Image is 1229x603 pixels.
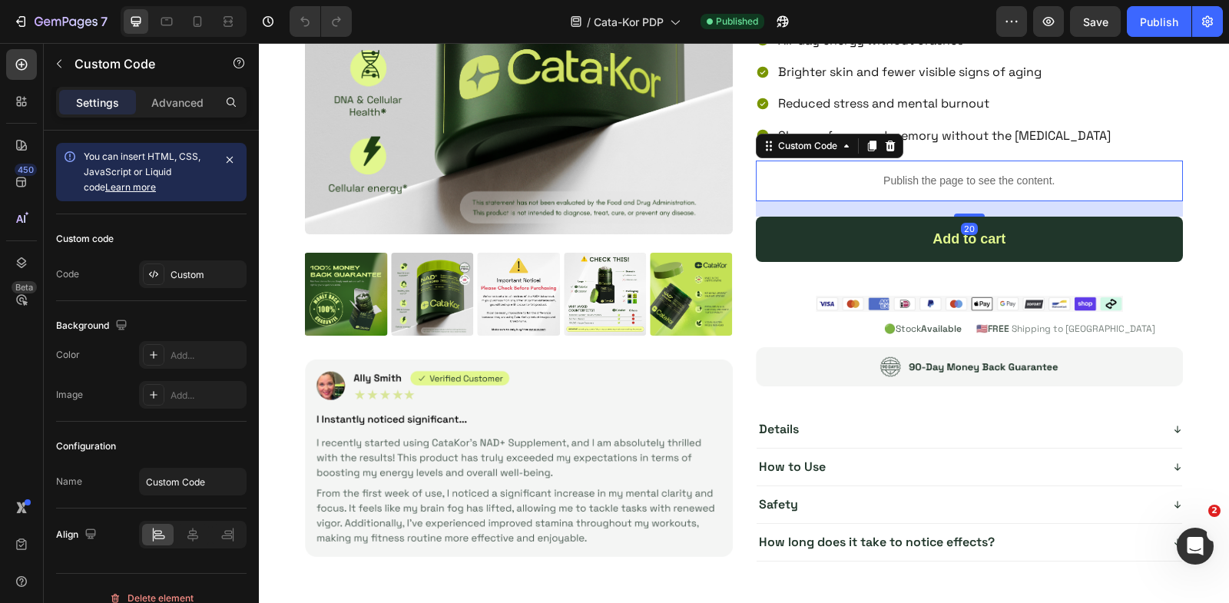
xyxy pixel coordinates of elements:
[1177,528,1214,565] iframe: Intercom live chat
[105,181,156,193] a: Learn more
[497,304,925,344] img: gempages_575381442574418883-0983e81c-3ba3-413c-a8e5-b498073ef198.png
[625,280,637,292] span: 🟢
[729,280,750,292] strong: FREE
[500,457,539,467] p: Safety
[56,348,80,362] div: Color
[151,94,204,111] p: Advanced
[6,6,114,37] button: 7
[171,389,243,403] div: Add...
[84,151,200,193] span: You can insert HTML, CSS, JavaScript or Liquid code
[557,253,864,269] img: gempages_575381442574418883-947c4640-3863-478a-ad0f-b90b2e1ebd12.png
[1140,14,1178,30] div: Publish
[662,280,703,292] strong: Available
[171,268,243,282] div: Custom
[500,382,540,392] p: Details
[56,525,100,545] div: Align
[56,316,131,336] div: Background
[56,267,79,281] div: Code
[259,43,1229,603] iframe: Design area
[75,55,205,73] p: Custom Code
[594,14,664,30] span: Cata-Kor PDP
[56,439,116,453] div: Configuration
[1208,505,1221,517] span: 2
[1083,15,1108,28] span: Save
[519,53,852,68] p: Reduced stress and mental burnout
[497,130,925,146] p: Publish the page to see the content.
[1127,6,1191,37] button: Publish
[753,280,896,292] span: Shipping to [GEOGRAPHIC_DATA]
[519,85,852,100] p: Sharper focus and memory without the [MEDICAL_DATA]
[56,475,82,489] div: Name
[171,349,243,363] div: Add...
[101,12,108,31] p: 7
[1070,6,1121,37] button: Save
[76,94,119,111] p: Settings
[587,14,591,30] span: /
[56,388,83,402] div: Image
[637,280,703,292] span: Stock
[500,419,567,429] p: How to Use
[716,15,758,28] span: Published
[516,96,581,110] div: Custom Code
[15,164,37,176] div: 450
[290,6,352,37] div: Undo/Redo
[56,232,114,246] div: Custom code
[12,281,37,293] div: Beta
[500,495,736,505] p: How long does it take to notice effects?
[702,180,719,192] div: 20
[717,280,729,292] span: 🇺🇸
[497,174,925,219] div: Add to cart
